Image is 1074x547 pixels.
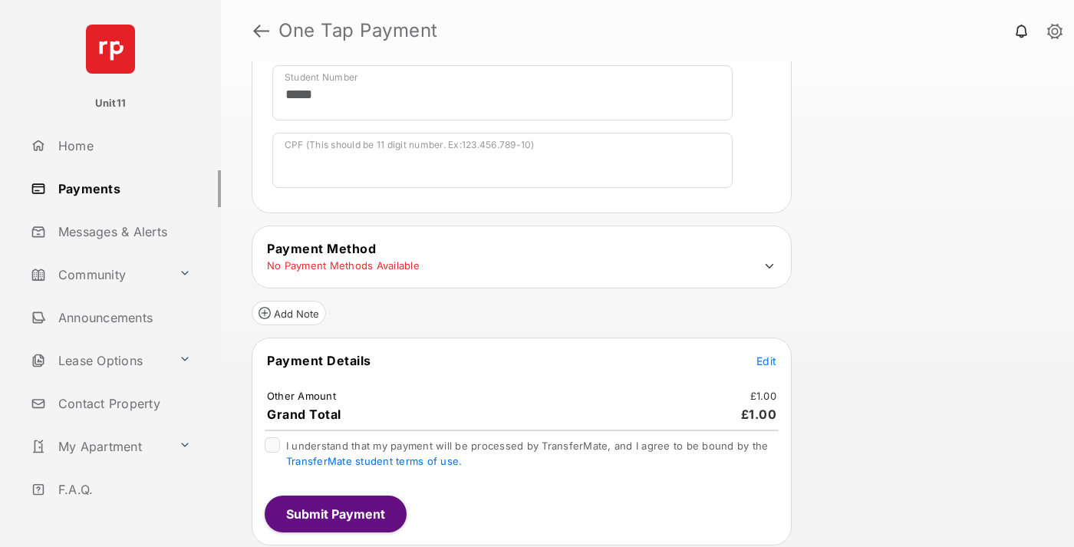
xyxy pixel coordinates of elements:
a: Announcements [25,299,221,336]
span: Payment Details [267,353,371,368]
span: I understand that my payment will be processed by TransferMate, and I agree to be bound by the [286,440,768,467]
span: Edit [756,354,776,367]
a: F.A.Q. [25,471,221,508]
img: svg+xml;base64,PHN2ZyB4bWxucz0iaHR0cDovL3d3dy53My5vcmcvMjAwMC9zdmciIHdpZHRoPSI2NCIgaGVpZ2h0PSI2NC... [86,25,135,74]
span: Grand Total [267,407,341,422]
button: Submit Payment [265,496,407,532]
span: £1.00 [741,407,777,422]
button: Add Note [252,301,326,325]
a: Messages & Alerts [25,213,221,250]
td: No Payment Methods Available [266,259,420,272]
a: Payments [25,170,221,207]
button: Edit [756,353,776,368]
a: Home [25,127,221,164]
span: Payment Method [267,241,376,256]
a: My Apartment [25,428,173,465]
p: Unit11 [95,96,127,111]
td: Other Amount [266,389,337,403]
td: £1.00 [749,389,777,403]
a: Lease Options [25,342,173,379]
strong: One Tap Payment [278,21,438,40]
a: Community [25,256,173,293]
a: TransferMate student terms of use. [286,455,462,467]
a: Contact Property [25,385,221,422]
